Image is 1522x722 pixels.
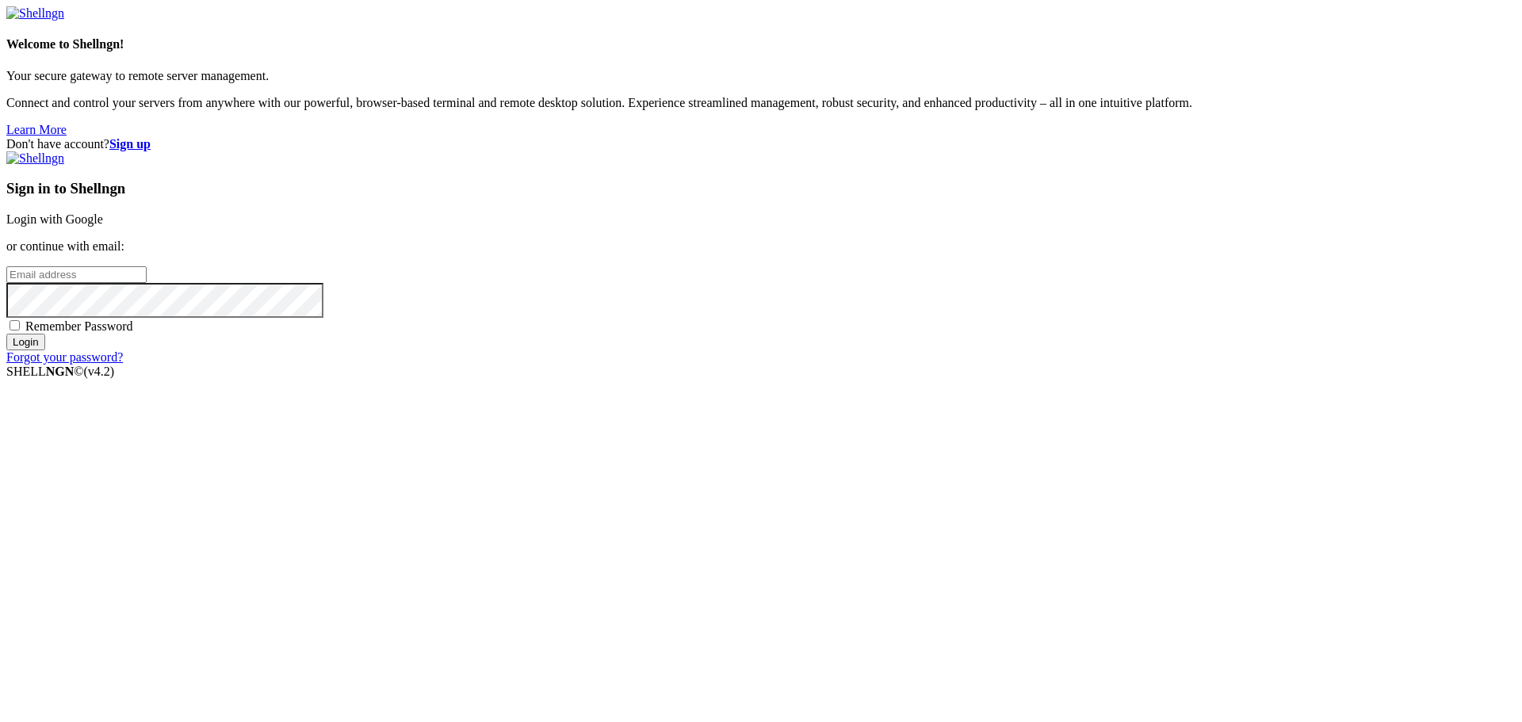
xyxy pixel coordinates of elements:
input: Login [6,334,45,350]
span: 4.2.0 [84,365,115,378]
a: Learn More [6,123,67,136]
input: Remember Password [10,320,20,330]
h3: Sign in to Shellngn [6,180,1516,197]
a: Login with Google [6,212,103,226]
b: NGN [46,365,75,378]
h4: Welcome to Shellngn! [6,37,1516,52]
input: Email address [6,266,147,283]
a: Forgot your password? [6,350,123,364]
p: Connect and control your servers from anywhere with our powerful, browser-based terminal and remo... [6,96,1516,110]
img: Shellngn [6,6,64,21]
span: Remember Password [25,319,133,333]
div: Don't have account? [6,137,1516,151]
a: Sign up [109,137,151,151]
p: Your secure gateway to remote server management. [6,69,1516,83]
p: or continue with email: [6,239,1516,254]
img: Shellngn [6,151,64,166]
span: SHELL © [6,365,114,378]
